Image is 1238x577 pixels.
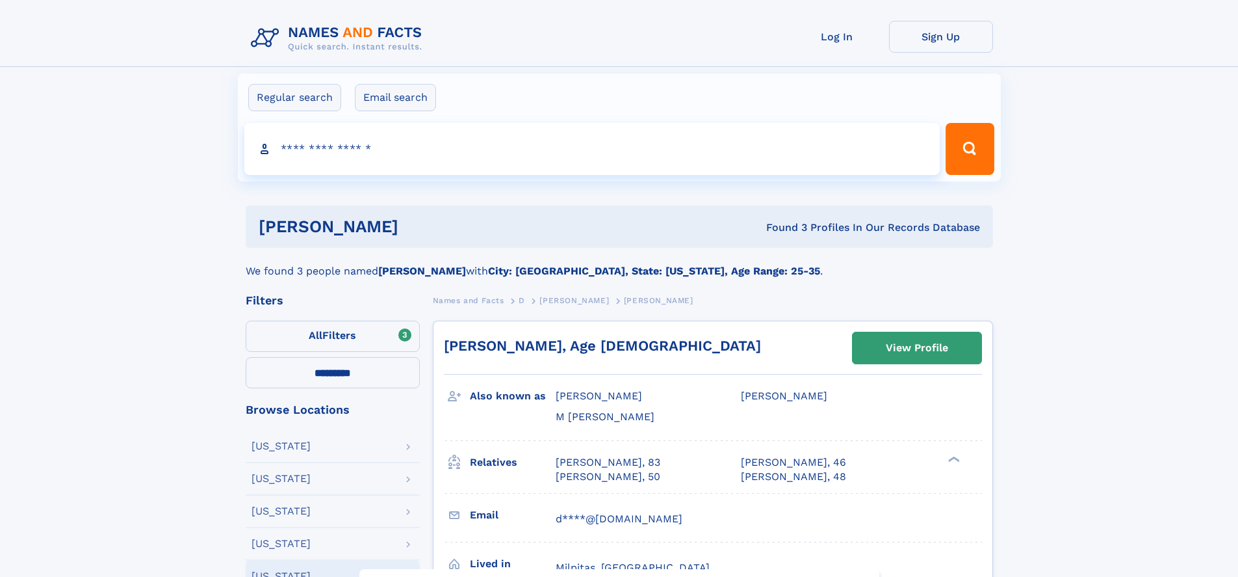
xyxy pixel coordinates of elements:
[741,390,827,402] span: [PERSON_NAME]
[246,248,993,279] div: We found 3 people named with .
[470,504,556,526] h3: Email
[470,385,556,407] h3: Also known as
[519,296,525,305] span: D
[741,455,846,470] a: [PERSON_NAME], 46
[582,221,980,235] div: Found 3 Profiles In Our Records Database
[470,553,556,575] h3: Lived in
[246,295,420,306] div: Filters
[309,329,322,342] span: All
[519,292,525,308] a: D
[246,321,420,352] label: Filters
[246,21,433,56] img: Logo Names and Facts
[945,455,961,463] div: ❯
[886,333,948,363] div: View Profile
[378,265,466,277] b: [PERSON_NAME]
[355,84,436,111] label: Email search
[785,21,889,53] a: Log In
[433,292,504,308] a: Names and Facts
[556,561,710,574] span: Milpitas, [GEOGRAPHIC_DATA]
[556,470,660,484] a: [PERSON_NAME], 50
[539,292,609,308] a: [PERSON_NAME]
[556,410,654,423] span: M [PERSON_NAME]
[444,338,761,354] a: [PERSON_NAME], Age [DEMOGRAPHIC_DATA]
[624,296,693,305] span: [PERSON_NAME]
[251,506,311,517] div: [US_STATE]
[244,123,940,175] input: search input
[539,296,609,305] span: [PERSON_NAME]
[946,123,994,175] button: Search Button
[246,404,420,416] div: Browse Locations
[470,451,556,474] h3: Relatives
[556,390,642,402] span: [PERSON_NAME]
[251,474,311,484] div: [US_STATE]
[259,219,582,235] h1: [PERSON_NAME]
[488,265,820,277] b: City: [GEOGRAPHIC_DATA], State: [US_STATE], Age Range: 25-35
[741,470,846,484] a: [PERSON_NAME], 48
[853,332,981,364] a: View Profile
[251,441,311,451] div: [US_STATE]
[556,455,660,470] a: [PERSON_NAME], 83
[251,539,311,549] div: [US_STATE]
[248,84,341,111] label: Regular search
[889,21,993,53] a: Sign Up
